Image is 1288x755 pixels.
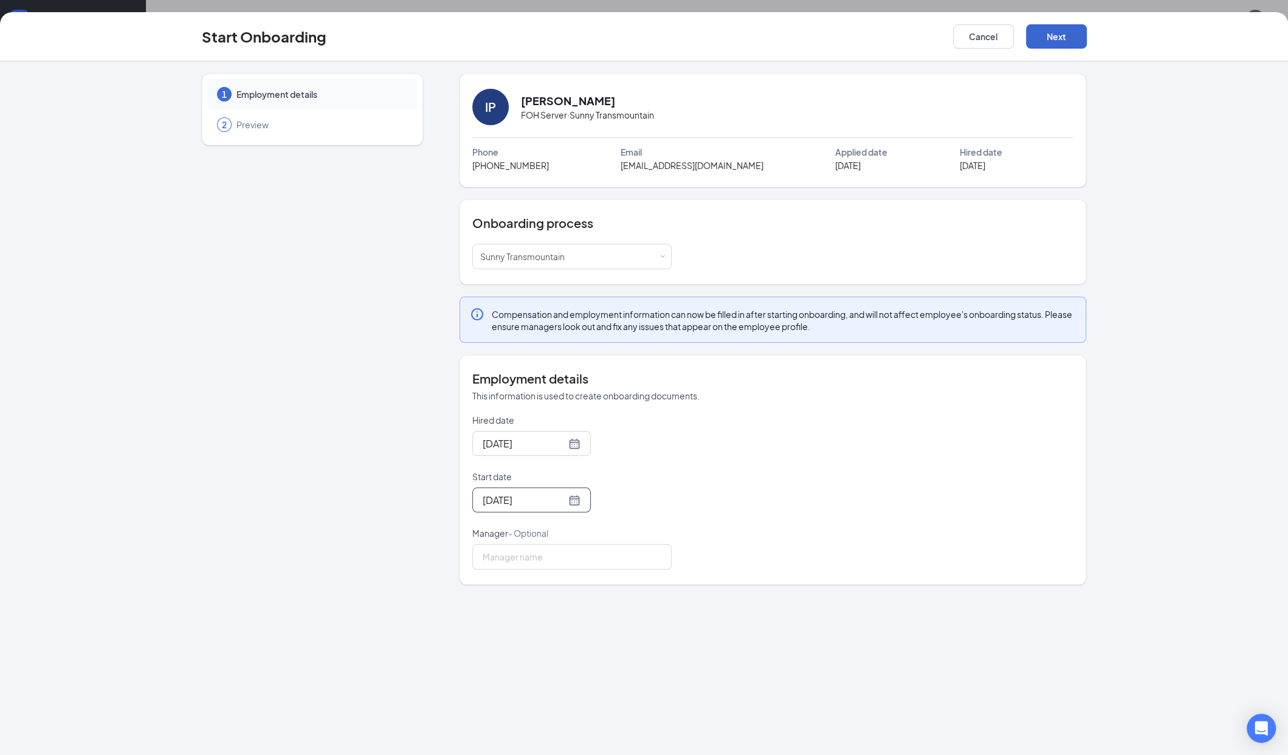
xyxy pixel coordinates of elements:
span: Hired date [959,145,1002,159]
span: [DATE] [959,159,985,172]
span: Applied date [835,145,887,159]
span: [EMAIL_ADDRESS][DOMAIN_NAME] [621,159,763,172]
div: Open Intercom Messenger [1247,714,1276,743]
input: Manager name [472,544,672,570]
h3: Start Onboarding [202,26,326,47]
span: [PHONE_NUMBER] [472,159,549,172]
span: [DATE] [835,159,861,172]
span: - Optional [508,528,548,539]
span: Phone [472,145,498,159]
p: This information is used to create onboarding documents. [472,390,1073,402]
input: Sep 22, 2025 [483,492,566,508]
button: Cancel [953,24,1014,49]
span: Compensation and employment information can now be filled in after starting onboarding, and will ... [492,308,1076,333]
span: Employment details [236,88,405,100]
span: FOH Server · Sunny Transmountain [521,108,654,122]
div: IP [485,98,496,115]
svg: Info [470,307,484,322]
div: [object Object] [480,244,573,269]
span: Sunny Transmountain [480,251,565,262]
span: Email [621,145,642,159]
p: Manager [472,527,672,539]
span: 1 [222,88,227,100]
span: Preview [236,119,405,131]
h2: [PERSON_NAME] [521,93,615,108]
span: 2 [222,119,227,131]
button: Next [1026,24,1087,49]
h4: Onboarding process [472,215,1073,232]
h4: Employment details [472,370,1073,387]
p: Hired date [472,414,672,426]
p: Start date [472,471,672,483]
input: Sep 16, 2025 [483,436,566,451]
